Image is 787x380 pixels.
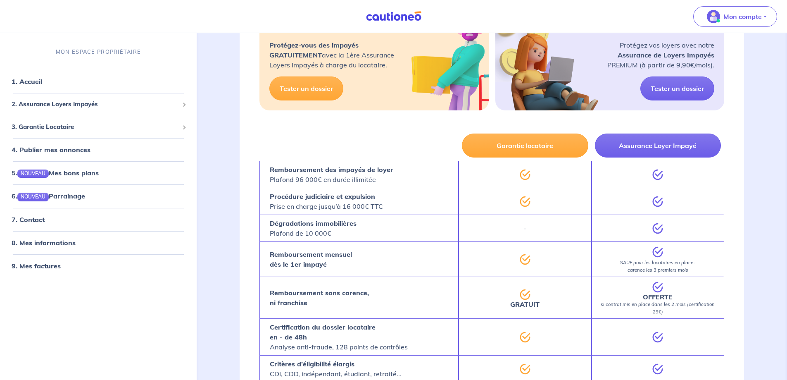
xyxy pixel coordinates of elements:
strong: Remboursement des impayés de loyer [270,165,393,174]
div: - [459,215,591,241]
strong: Assurance de Loyers Impayés [618,51,714,59]
div: 6.NOUVEAUParrainage [3,188,193,204]
a: 7. Contact [12,215,45,223]
div: 2. Assurance Loyers Impayés [3,96,193,112]
p: Analyse anti-fraude, 128 points de contrôles [270,322,408,352]
a: 9. Mes factures [12,261,61,270]
span: 3. Garantie Locataire [12,122,179,132]
strong: Certification du dossier locataire en - de 48h [270,323,376,341]
p: Plafond de 10 000€ [270,218,357,238]
a: Tester un dossier [269,76,343,100]
strong: GRATUIT [510,300,540,308]
em: SAUF pour les locataires en place : carence les 3 premiers mois [620,260,696,273]
img: Cautioneo [363,11,425,22]
strong: Protégez-vous des impayés GRATUITEMENT [269,41,359,59]
a: 5.NOUVEAUMes bons plans [12,169,99,177]
div: 1. Accueil [3,73,193,90]
img: illu_account_valid_menu.svg [707,10,720,23]
p: CDI, CDD, indépendant, étudiant, retraité... [270,359,402,379]
p: avec la 1ère Assurance Loyers Impayés à charge du locataire. [269,40,394,70]
p: Plafond 96 000€ en durée illimitée [270,165,393,184]
div: 3. Garantie Locataire [3,119,193,135]
button: Garantie locataire [462,134,588,158]
button: Assurance Loyer Impayé [595,134,721,158]
div: 9. Mes factures [3,257,193,274]
a: 8. Mes informations [12,238,76,246]
div: 7. Contact [3,211,193,227]
a: Tester un dossier [640,76,714,100]
p: Mon compte [723,12,762,22]
em: si contrat mis en place dans les 2 mois (certification 29€) [601,301,715,315]
strong: Procédure judiciaire et expulsion [270,192,375,201]
a: 1. Accueil [12,77,42,86]
p: MON ESPACE PROPRIÉTAIRE [56,48,141,56]
span: 2. Assurance Loyers Impayés [12,100,179,109]
p: Protégez vos loyers avec notre PREMIUM (à partir de 9,90€/mois). [607,40,714,70]
p: Prise en charge jusqu’à 16 000€ TTC [270,191,383,211]
strong: OFFERTE [643,293,673,301]
strong: Remboursement sans carence, ni franchise [270,289,369,307]
div: 5.NOUVEAUMes bons plans [3,165,193,181]
button: illu_account_valid_menu.svgMon compte [693,6,777,27]
strong: Remboursement mensuel dès le 1er impayé [270,250,352,268]
a: 4. Publier mes annonces [12,146,90,154]
strong: Dégradations immobilières [270,219,357,227]
a: 6.NOUVEAUParrainage [12,192,85,200]
div: 4. Publier mes annonces [3,141,193,158]
div: 8. Mes informations [3,234,193,251]
strong: Critères d’éligibilité élargis [270,360,354,368]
